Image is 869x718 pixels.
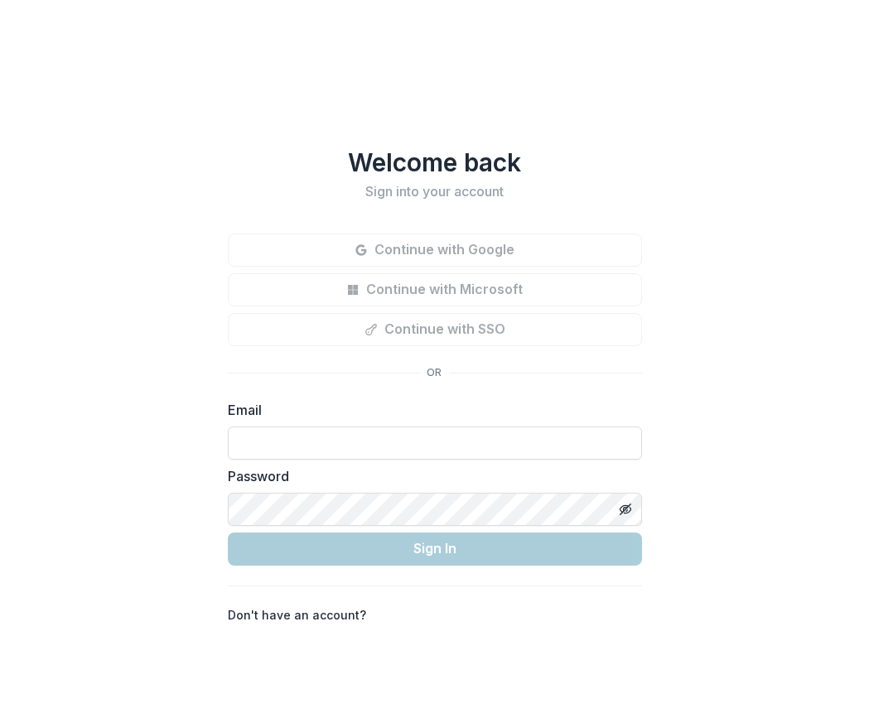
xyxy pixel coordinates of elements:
[612,496,639,523] button: Toggle password visibility
[228,184,642,200] h2: Sign into your account
[228,400,632,420] label: Email
[228,466,632,486] label: Password
[228,606,366,624] p: Don't have an account?
[228,313,642,346] button: Continue with SSO
[228,273,642,306] button: Continue with Microsoft
[228,147,642,177] h1: Welcome back
[228,532,642,566] button: Sign In
[228,234,642,267] button: Continue with Google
